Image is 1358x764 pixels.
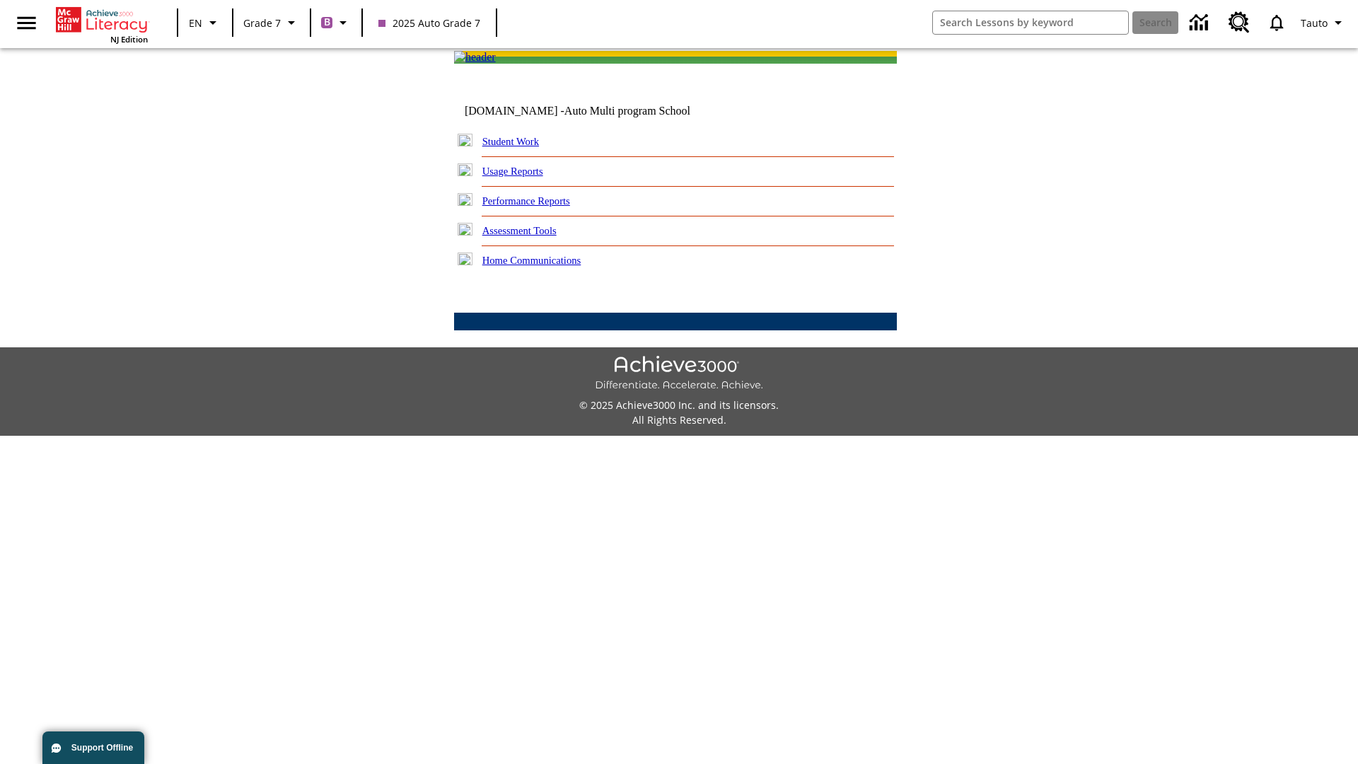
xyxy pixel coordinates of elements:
img: plus.gif [458,134,472,146]
span: EN [189,16,202,30]
img: plus.gif [458,223,472,236]
span: Tauto [1301,16,1328,30]
div: Home [56,4,148,45]
td: [DOMAIN_NAME] - [465,105,725,117]
a: Data Center [1181,4,1220,42]
img: plus.gif [458,193,472,206]
input: search field [933,11,1128,34]
a: Performance Reports [482,195,570,207]
img: header [454,51,496,64]
span: 2025 Auto Grade 7 [378,16,480,30]
a: Assessment Tools [482,225,557,236]
span: Grade 7 [243,16,281,30]
a: Home Communications [482,255,581,266]
button: Open side menu [6,2,47,44]
span: Support Offline [71,743,133,753]
span: B [324,13,330,31]
button: Grade: Grade 7, Select a grade [238,10,306,35]
a: Resource Center, Will open in new tab [1220,4,1258,42]
span: NJ Edition [110,34,148,45]
a: Notifications [1258,4,1295,41]
button: Boost Class color is purple. Change class color [315,10,357,35]
img: Achieve3000 Differentiate Accelerate Achieve [595,356,763,392]
button: Language: EN, Select a language [182,10,228,35]
img: plus.gif [458,253,472,265]
img: plus.gif [458,163,472,176]
button: Support Offline [42,731,144,764]
a: Usage Reports [482,166,543,177]
button: Profile/Settings [1295,10,1352,35]
a: Student Work [482,136,539,147]
nobr: Auto Multi program School [564,105,690,117]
